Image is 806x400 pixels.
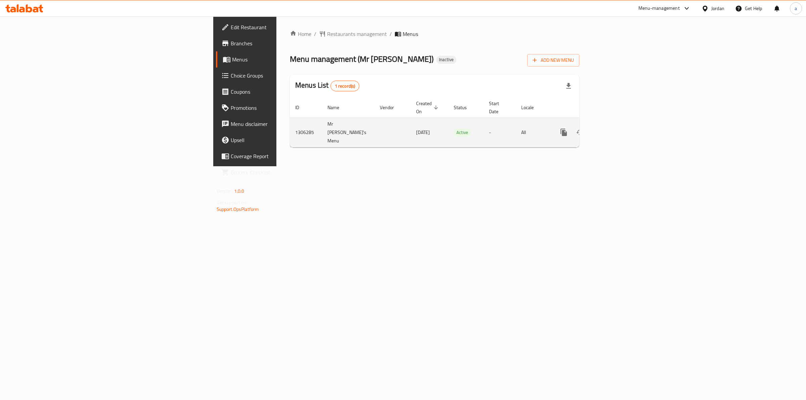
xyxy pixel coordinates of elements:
[231,152,343,160] span: Coverage Report
[638,4,680,12] div: Menu-management
[231,39,343,47] span: Branches
[231,88,343,96] span: Coupons
[454,129,471,137] div: Active
[216,68,348,84] a: Choice Groups
[216,164,348,180] a: Grocery Checklist
[217,198,248,207] span: Get support on:
[216,35,348,51] a: Branches
[454,129,471,136] span: Active
[234,187,244,195] span: 1.0.0
[484,118,516,147] td: -
[217,205,259,214] a: Support.OpsPlatform
[290,30,579,38] nav: breadcrumb
[556,124,572,140] button: more
[327,30,387,38] span: Restaurants management
[216,100,348,116] a: Promotions
[290,51,434,66] span: Menu management ( Mr [PERSON_NAME] )
[327,103,348,112] span: Name
[380,103,403,112] span: Vendor
[403,30,418,38] span: Menus
[216,51,348,68] a: Menus
[416,99,440,116] span: Created On
[330,81,360,91] div: Total records count
[331,83,359,89] span: 1 record(s)
[516,118,550,147] td: All
[295,80,359,91] h2: Menus List
[216,148,348,164] a: Coverage Report
[290,97,626,147] table: enhanced table
[436,57,456,62] span: Inactive
[454,103,476,112] span: Status
[216,19,348,35] a: Edit Restaurant
[319,30,387,38] a: Restaurants management
[322,118,374,147] td: Mr [PERSON_NAME]'s Menu
[231,104,343,112] span: Promotions
[231,136,343,144] span: Upsell
[295,103,308,112] span: ID
[711,5,724,12] div: Jordan
[416,128,430,137] span: [DATE]
[231,168,343,176] span: Grocery Checklist
[795,5,797,12] span: a
[216,116,348,132] a: Menu disclaimer
[232,55,343,63] span: Menus
[436,56,456,64] div: Inactive
[390,30,392,38] li: /
[533,56,574,64] span: Add New Menu
[521,103,542,112] span: Locale
[527,54,579,66] button: Add New Menu
[216,132,348,148] a: Upsell
[217,187,233,195] span: Version:
[231,23,343,31] span: Edit Restaurant
[231,72,343,80] span: Choice Groups
[561,78,577,94] div: Export file
[216,84,348,100] a: Coupons
[231,120,343,128] span: Menu disclaimer
[550,97,626,118] th: Actions
[489,99,508,116] span: Start Date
